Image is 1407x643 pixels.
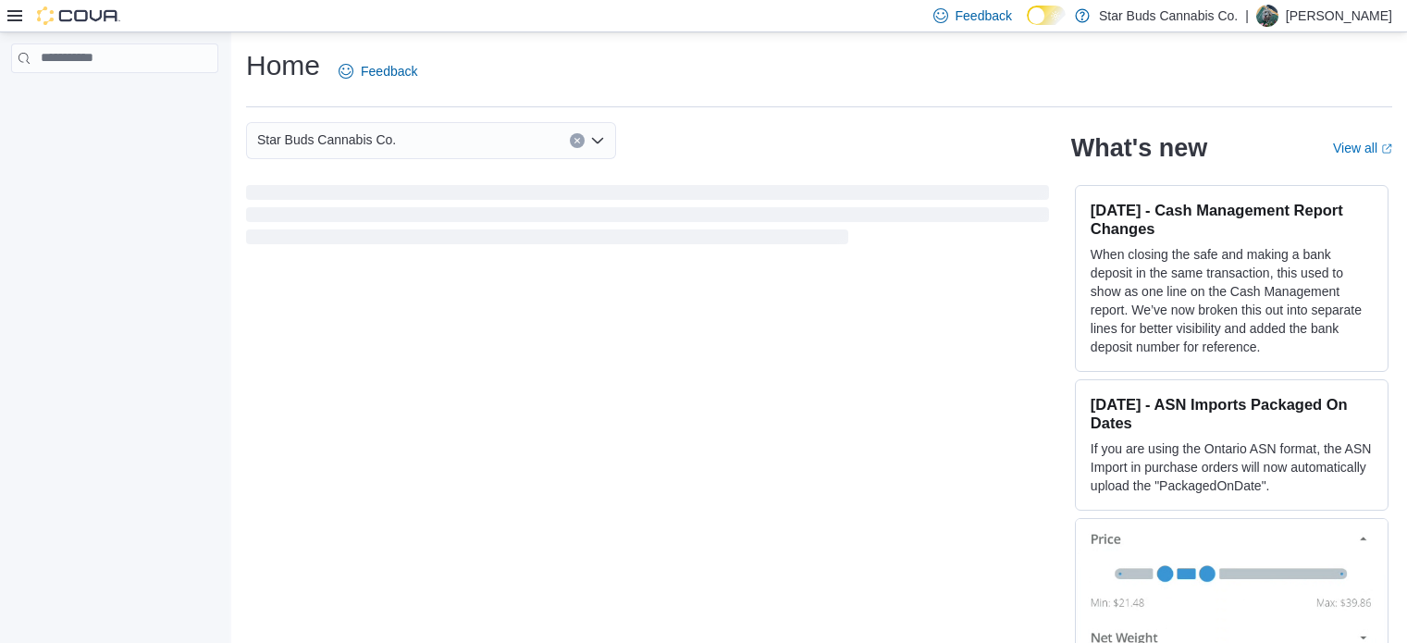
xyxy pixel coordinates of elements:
[1256,5,1278,27] div: Danielle Kapsimalis
[331,53,425,90] a: Feedback
[257,129,396,151] span: Star Buds Cannabis Co.
[956,6,1012,25] span: Feedback
[1286,5,1392,27] p: [PERSON_NAME]
[1245,5,1249,27] p: |
[11,77,218,121] nav: Complex example
[1091,395,1373,432] h3: [DATE] - ASN Imports Packaged On Dates
[570,133,585,148] button: Clear input
[37,6,120,25] img: Cova
[1027,6,1066,25] input: Dark Mode
[1027,25,1028,26] span: Dark Mode
[246,189,1049,248] span: Loading
[1091,245,1373,356] p: When closing the safe and making a bank deposit in the same transaction, this used to show as one...
[1071,133,1207,163] h2: What's new
[246,47,320,84] h1: Home
[1091,201,1373,238] h3: [DATE] - Cash Management Report Changes
[1091,439,1373,495] p: If you are using the Ontario ASN format, the ASN Import in purchase orders will now automatically...
[590,133,605,148] button: Open list of options
[361,62,417,80] span: Feedback
[1381,143,1392,155] svg: External link
[1333,141,1392,155] a: View allExternal link
[1099,5,1238,27] p: Star Buds Cannabis Co.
